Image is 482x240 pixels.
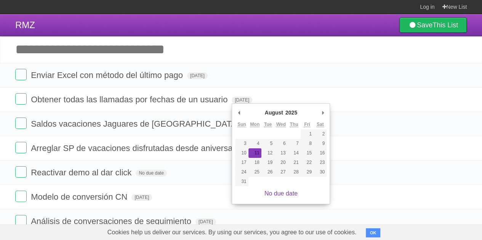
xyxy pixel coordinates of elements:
span: Análisis de conversaciones de seguimiento [31,216,193,226]
button: 9 [314,139,327,148]
button: 12 [261,148,274,158]
button: 16 [314,148,327,158]
abbr: Thursday [290,122,298,127]
button: 17 [235,158,248,167]
span: Obtener todas las llamadas por fechas de un usuario [31,95,229,104]
button: 7 [287,139,300,148]
button: 8 [301,139,314,148]
span: Reactivar demo al dar click [31,168,133,177]
abbr: Friday [304,122,310,127]
button: 10 [235,148,248,158]
button: 4 [248,139,261,148]
button: 21 [287,158,300,167]
label: Done [15,93,27,105]
div: 2025 [284,107,298,118]
span: No due date [136,170,167,176]
button: Next Month [319,107,327,118]
button: 11 [248,148,261,158]
label: Star task [420,142,435,154]
button: 13 [274,148,287,158]
div: August [264,107,284,118]
span: [DATE] [187,72,208,79]
button: 23 [314,158,327,167]
button: 14 [287,148,300,158]
span: Modelo de conversión CN [31,192,129,202]
button: Previous Month [235,107,243,118]
button: 25 [248,167,261,177]
button: 15 [301,148,314,158]
abbr: Monday [250,122,259,127]
span: [DATE] [195,218,216,225]
button: 31 [235,177,248,186]
a: No due date [264,190,298,197]
abbr: Sunday [237,122,246,127]
abbr: Saturday [317,122,324,127]
label: Done [15,215,27,226]
button: 29 [301,167,314,177]
label: Star task [420,69,435,81]
span: RMZ [15,20,35,30]
label: Done [15,69,27,80]
button: 22 [301,158,314,167]
button: 6 [274,139,287,148]
abbr: Wednesday [276,122,286,127]
span: Saldos vacaciones Jaguares de [GEOGRAPHIC_DATA] [31,119,241,129]
span: Cookies help us deliver our services. By using our services, you agree to our use of cookies. [100,225,364,240]
span: Arreglar SP de vacaciones disfrutadas desde aniversario [31,143,244,153]
button: 26 [261,167,274,177]
button: 30 [314,167,327,177]
button: 27 [274,167,287,177]
span: [DATE] [232,97,252,103]
button: 1 [301,129,314,139]
label: Done [15,118,27,129]
a: SaveThis List [399,17,467,33]
b: This List [432,21,458,29]
label: Star task [420,215,435,227]
button: 18 [248,158,261,167]
button: 20 [274,158,287,167]
label: Done [15,191,27,202]
button: 19 [261,158,274,167]
button: 28 [287,167,300,177]
button: 5 [261,139,274,148]
label: Done [15,166,27,178]
label: Star task [420,166,435,179]
button: OK [366,228,381,237]
button: 24 [235,167,248,177]
label: Star task [420,191,435,203]
button: 3 [235,139,248,148]
label: Star task [420,118,435,130]
label: Done [15,142,27,153]
abbr: Tuesday [264,122,272,127]
label: Star task [420,93,435,106]
span: Enviar Excel con método del último pago [31,70,185,80]
button: 2 [314,129,327,139]
span: [DATE] [131,194,152,201]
